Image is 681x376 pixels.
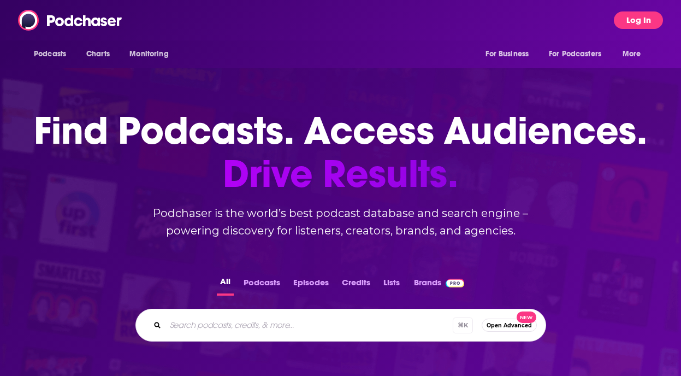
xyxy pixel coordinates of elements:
[165,316,453,334] input: Search podcasts, credits, & more...
[614,11,663,29] button: Log In
[34,152,647,196] span: Drive Results.
[122,44,182,64] button: open menu
[446,279,465,287] img: Podchaser Pro
[482,319,537,332] button: Open AdvancedNew
[339,274,374,296] button: Credits
[122,204,559,239] h2: Podchaser is the world’s best podcast database and search engine – powering discovery for listene...
[615,44,655,64] button: open menu
[135,309,546,342] div: Search podcasts, credits, & more...
[478,44,542,64] button: open menu
[517,312,536,323] span: New
[542,44,617,64] button: open menu
[487,322,532,328] span: Open Advanced
[129,46,168,62] span: Monitoring
[485,46,529,62] span: For Business
[34,109,647,196] h1: Find Podcasts. Access Audiences.
[79,44,116,64] a: Charts
[34,46,66,62] span: Podcasts
[290,274,332,296] button: Episodes
[217,274,234,296] button: All
[380,274,403,296] button: Lists
[86,46,110,62] span: Charts
[240,274,283,296] button: Podcasts
[453,318,473,333] span: ⌘ K
[414,274,465,296] a: BrandsPodchaser Pro
[18,10,123,31] img: Podchaser - Follow, Share and Rate Podcasts
[549,46,601,62] span: For Podcasters
[623,46,641,62] span: More
[26,44,80,64] button: open menu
